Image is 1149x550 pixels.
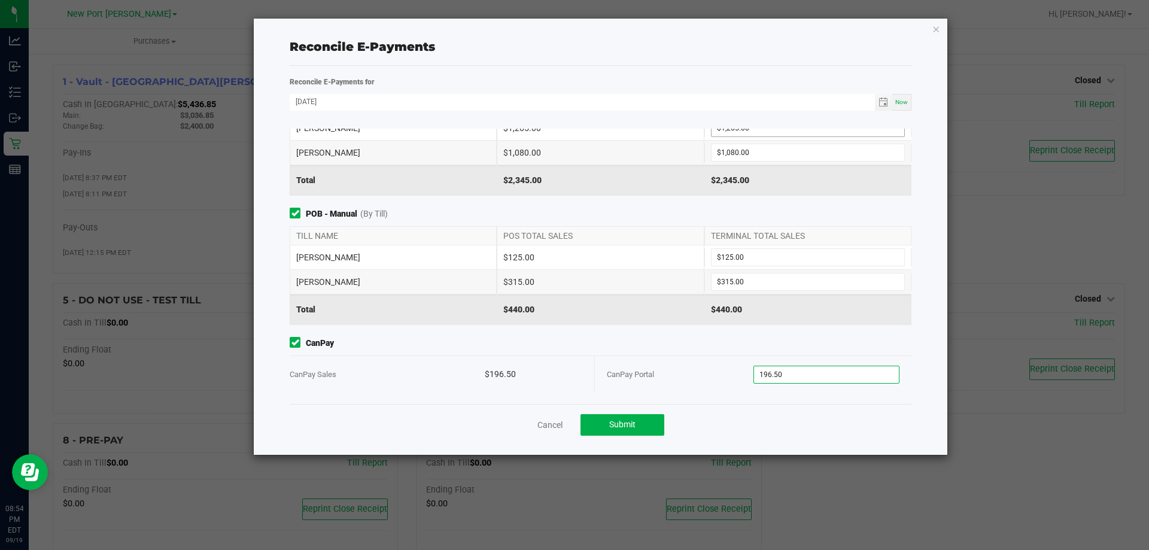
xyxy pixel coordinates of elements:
[290,38,911,56] div: Reconcile E-Payments
[895,99,908,105] span: Now
[704,294,911,324] div: $440.00
[360,208,388,220] span: (By Till)
[497,141,704,165] div: $1,080.00
[704,227,911,245] div: TERMINAL TOTAL SALES
[290,245,497,269] div: [PERSON_NAME]
[290,294,497,324] div: Total
[875,94,892,111] span: Toggle calendar
[607,370,654,379] span: CanPay Portal
[580,414,664,436] button: Submit
[497,245,704,269] div: $125.00
[290,141,497,165] div: [PERSON_NAME]
[497,227,704,245] div: POS TOTAL SALES
[497,165,704,195] div: $2,345.00
[290,208,306,220] form-toggle: Include in reconciliation
[12,454,48,490] iframe: Resource center
[290,94,875,109] input: Date
[485,356,582,393] div: $196.50
[290,78,375,86] strong: Reconcile E-Payments for
[609,420,636,429] span: Submit
[290,165,497,195] div: Total
[290,370,336,379] span: CanPay Sales
[290,227,497,245] div: TILL NAME
[290,337,306,350] form-toggle: Include in reconciliation
[537,419,563,431] a: Cancel
[290,270,497,294] div: [PERSON_NAME]
[306,208,357,220] strong: POB - Manual
[497,294,704,324] div: $440.00
[306,337,334,350] strong: CanPay
[704,165,911,195] div: $2,345.00
[497,270,704,294] div: $315.00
